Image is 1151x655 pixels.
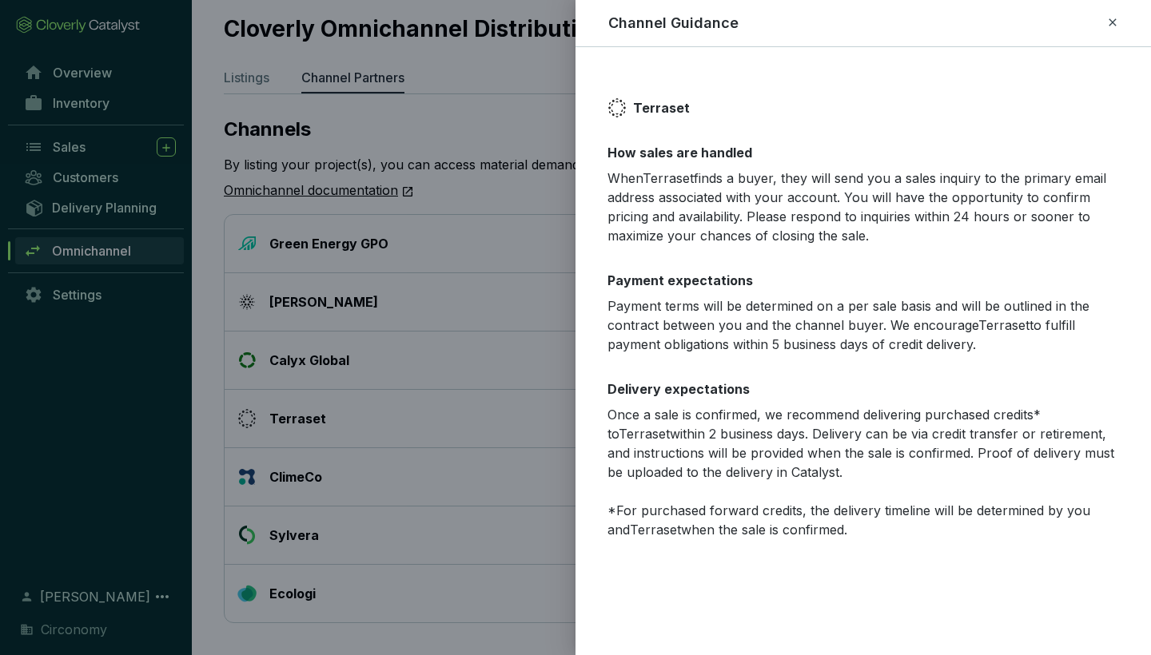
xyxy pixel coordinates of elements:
h2: Channel Guidance [608,13,739,34]
p: Payment terms will be determined on a per sale basis and will be outlined in the contract between... [607,296,1119,354]
p: When Terraset finds a buyer, they will send you a sales inquiry to the primary email address asso... [607,169,1119,245]
p: Once a sale is confirmed, we recommend delivering purchased credits* to Terraset within 2 busines... [607,405,1119,539]
div: Terraset [607,98,1119,117]
p: Payment expectations [607,271,1119,290]
p: How sales are handled [607,143,1119,162]
p: Delivery expectations [607,379,1119,399]
img: Terraset Icon [607,98,627,117]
